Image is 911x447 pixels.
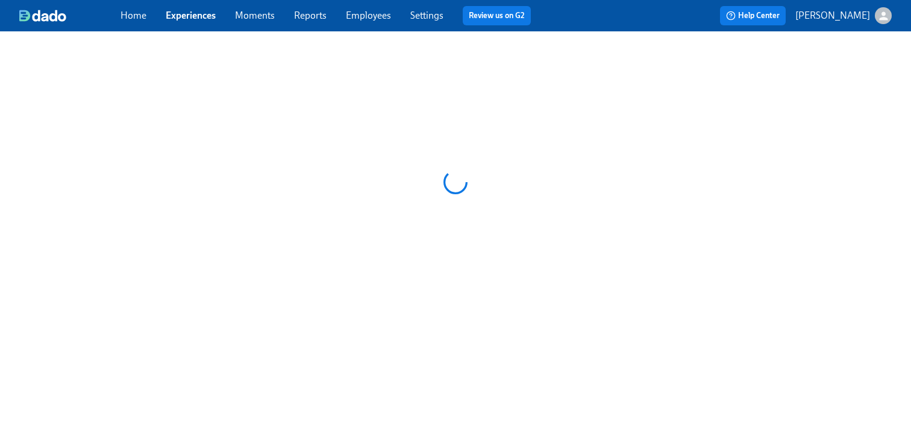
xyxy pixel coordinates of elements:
a: Home [121,10,146,21]
span: Help Center [726,10,780,22]
a: Reports [294,10,327,21]
a: Moments [235,10,275,21]
a: dado [19,10,121,22]
button: [PERSON_NAME] [795,7,892,24]
a: Settings [410,10,443,21]
a: Experiences [166,10,216,21]
a: Employees [346,10,391,21]
button: Review us on G2 [463,6,531,25]
img: dado [19,10,66,22]
button: Help Center [720,6,786,25]
a: Review us on G2 [469,10,525,22]
p: [PERSON_NAME] [795,9,870,22]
